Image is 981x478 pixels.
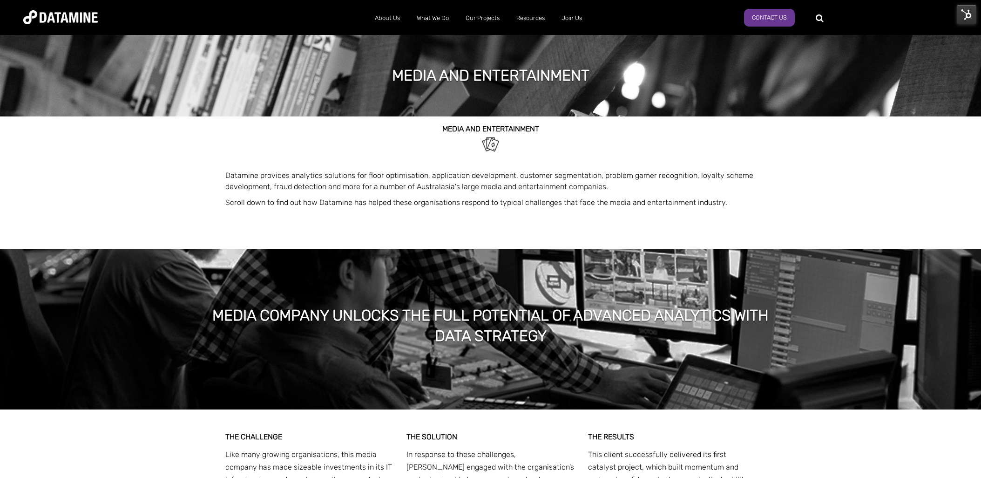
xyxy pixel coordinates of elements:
[406,432,457,441] strong: THE SOLUTION
[225,125,756,133] h2: Media and ENTERTAINMENT
[225,197,756,208] p: Scroll down to find out how Datamine has helped these organisations respond to typical challenges...
[23,10,98,24] img: Datamine
[480,133,501,154] img: Entertainment-1
[392,65,589,86] h1: media and entertainment
[408,6,457,30] a: What We Do
[457,6,508,30] a: Our Projects
[225,432,282,441] strong: THE CHALLENGE
[957,5,976,24] img: HubSpot Tools Menu Toggle
[366,6,408,30] a: About Us
[225,170,756,192] p: Datamine provides analytics solutions for floor optimisation, application development, customer s...
[207,305,775,347] h1: Media company unlocks the full potential of advanced analytics with data strategy
[508,6,553,30] a: Resources
[744,9,795,27] a: Contact Us
[588,433,756,441] h3: The results
[553,6,590,30] a: Join Us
